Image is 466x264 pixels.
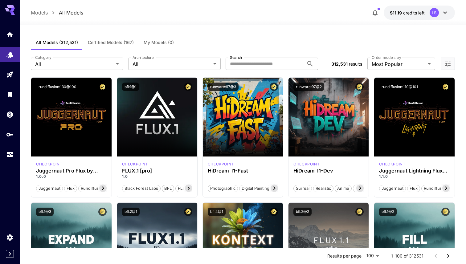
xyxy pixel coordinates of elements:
[379,185,406,192] span: juggernaut
[313,185,333,192] span: Realistic
[122,161,148,167] p: checkpoint
[184,208,192,216] button: Certified Model – Vetted for best performance and includes a commercial license.
[379,174,449,179] p: 1.1.0
[6,31,14,39] div: Home
[441,208,450,216] button: Certified Model – Vetted for best performance and includes a commercial license.
[444,60,452,68] button: Open more filters
[35,55,51,60] label: Category
[36,161,62,167] p: checkpoint
[327,253,362,259] p: Results per page
[36,184,63,192] button: juggernaut
[379,184,406,192] button: juggernaut
[331,61,348,67] span: 312,531
[36,174,106,179] p: 1.0.0
[6,234,14,241] div: Settings
[293,208,312,216] button: bfl:2@2
[144,40,174,45] span: My Models (0)
[64,185,77,192] span: flux
[98,83,107,91] button: Certified Model – Vetted for best performance and includes a commercial license.
[353,185,372,192] span: Stylized
[208,161,234,167] div: HiDream Fast
[6,250,14,258] button: Expand sidebar
[6,71,14,79] div: Playground
[422,185,450,192] span: rundiffusion
[176,185,204,192] span: FLUX.1 [pro]
[239,185,272,192] span: Digital Painting
[384,6,455,20] button: $11.1903LS
[59,9,83,16] a: All Models
[122,83,139,91] button: bfl:1@1
[379,161,405,167] div: FLUX.1 D
[208,208,226,216] button: bfl:4@1
[270,83,278,91] button: Certified Model – Vetted for best performance and includes a commercial license.
[421,184,450,192] button: rundiffusion
[335,185,351,192] span: Anime
[88,40,134,45] span: Certified Models (167)
[208,168,278,174] h3: HiDream-I1-Fast
[379,208,397,216] button: bfl:1@2
[270,208,278,216] button: Certified Model – Vetted for best performance and includes a commercial license.
[208,83,239,91] button: runware:97@3
[372,60,425,68] span: Most Popular
[349,61,362,67] span: results
[293,83,324,91] button: runware:97@2
[208,184,238,192] button: Photographic
[379,161,405,167] p: checkpoint
[379,168,449,174] h3: Juggernaut Lightning Flux by RunDiffusion
[36,185,63,192] span: juggernaut
[64,184,77,192] button: flux
[293,161,320,167] div: HiDream Dev
[31,9,48,16] a: Models
[403,10,425,15] span: credits left
[6,111,14,118] div: Wallet
[36,168,106,174] h3: Juggernaut Pro Flux by RunDiffusion
[6,91,14,98] div: Library
[133,55,153,60] label: Architecture
[353,184,373,192] button: Stylized
[6,50,14,57] div: Models
[208,161,234,167] p: checkpoint
[239,184,272,192] button: Digital Painting
[6,151,14,158] div: Usage
[294,185,312,192] span: Surreal
[122,185,160,192] span: Black Forest Labs
[293,168,364,174] h3: HiDream-I1-Dev
[122,208,140,216] button: bfl:2@1
[390,10,425,16] div: $11.1903
[430,8,439,17] div: LS
[36,40,78,45] span: All Models (312,531)
[175,184,204,192] button: FLUX.1 [pro]
[78,184,107,192] button: rundiffusion
[122,161,148,167] div: fluxpro
[6,131,14,138] div: API Keys
[79,185,107,192] span: rundiffusion
[335,184,352,192] button: Anime
[122,184,161,192] button: Black Forest Labs
[98,208,107,216] button: Certified Model – Vetted for best performance and includes a commercial license.
[293,161,320,167] p: checkpoint
[313,184,333,192] button: Realistic
[36,161,62,167] div: FLUX.1 D
[162,184,174,192] button: BFL
[35,60,113,68] span: All
[36,208,54,216] button: bfl:1@3
[407,185,420,192] span: flux
[230,55,242,60] label: Search
[293,184,312,192] button: Surreal
[122,168,192,174] h3: FLUX.1 [pro]
[133,60,211,68] span: All
[442,250,454,262] button: Go to next page
[364,251,381,260] div: 100
[391,253,423,259] p: 1–100 of 312531
[162,185,174,192] span: BFL
[441,83,450,91] button: Certified Model – Vetted for best performance and includes a commercial license.
[390,10,403,15] span: $11.19
[355,208,364,216] button: Certified Model – Vetted for best performance and includes a commercial license.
